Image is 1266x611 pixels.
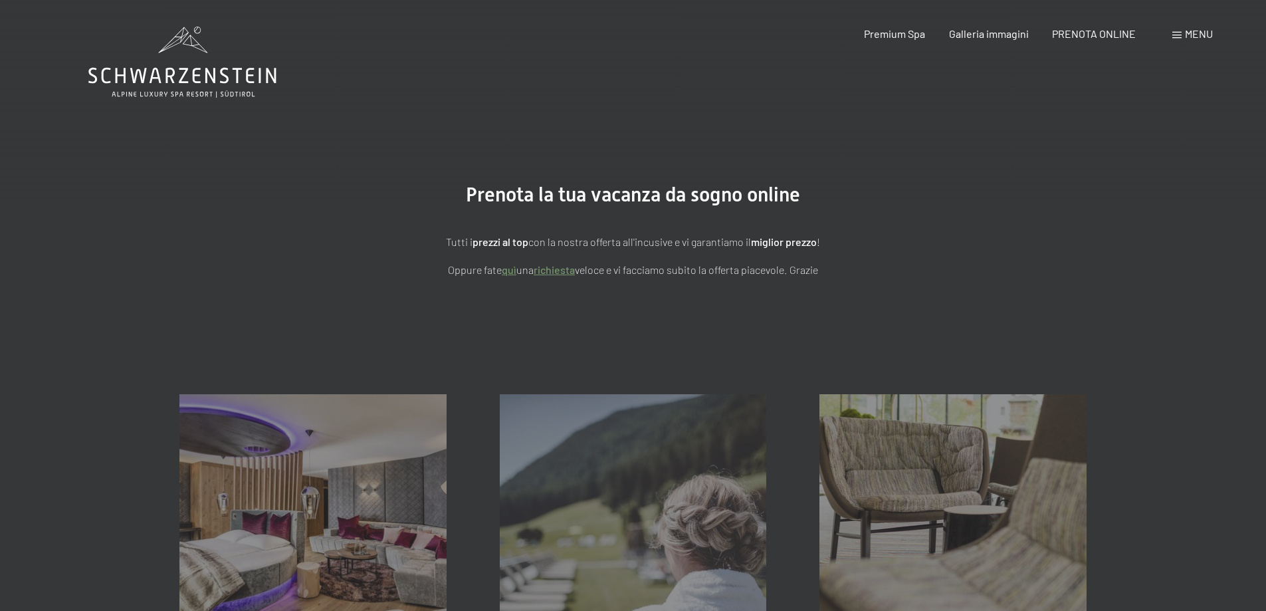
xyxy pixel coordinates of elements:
a: PRENOTA ONLINE [1052,27,1136,40]
a: quì [502,263,516,276]
a: Premium Spa [864,27,925,40]
span: Menu [1185,27,1213,40]
span: Prenota la tua vacanza da sogno online [466,183,800,206]
a: richiesta [534,263,575,276]
strong: miglior prezzo [751,235,817,248]
strong: prezzi al top [473,235,528,248]
p: Oppure fate una veloce e vi facciamo subito la offerta piacevole. Grazie [301,261,966,279]
a: Galleria immagini [949,27,1029,40]
p: Tutti i con la nostra offerta all'incusive e vi garantiamo il ! [301,233,966,251]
